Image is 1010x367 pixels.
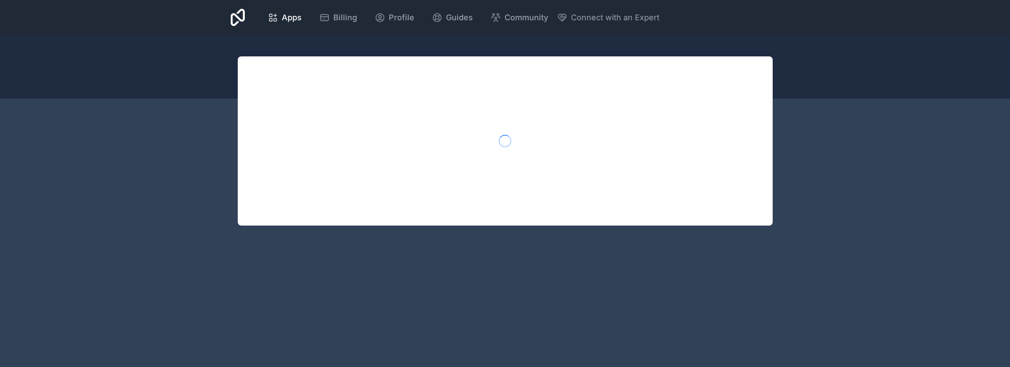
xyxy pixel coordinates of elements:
[261,8,309,27] a: Apps
[368,8,421,27] a: Profile
[557,11,660,24] button: Connect with an Expert
[571,11,660,24] span: Connect with an Expert
[505,11,548,24] span: Community
[312,8,364,27] a: Billing
[389,11,414,24] span: Profile
[333,11,357,24] span: Billing
[446,11,473,24] span: Guides
[483,8,555,27] a: Community
[425,8,480,27] a: Guides
[282,11,302,24] span: Apps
